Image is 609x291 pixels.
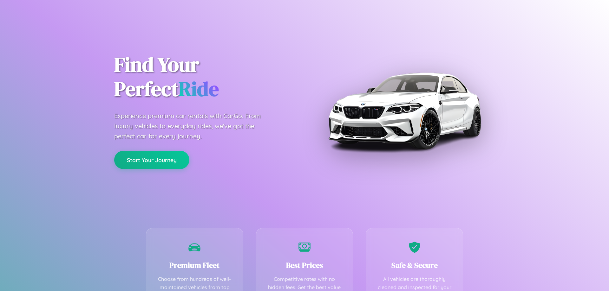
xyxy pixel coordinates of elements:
[376,260,453,270] h3: Safe & Secure
[325,32,484,190] img: Premium BMW car rental vehicle
[114,151,189,169] button: Start Your Journey
[179,75,219,103] span: Ride
[114,111,273,141] p: Experience premium car rentals with CarGo. From luxury vehicles to everyday rides, we've got the ...
[114,53,295,101] h1: Find Your Perfect
[156,260,233,270] h3: Premium Fleet
[266,260,344,270] h3: Best Prices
